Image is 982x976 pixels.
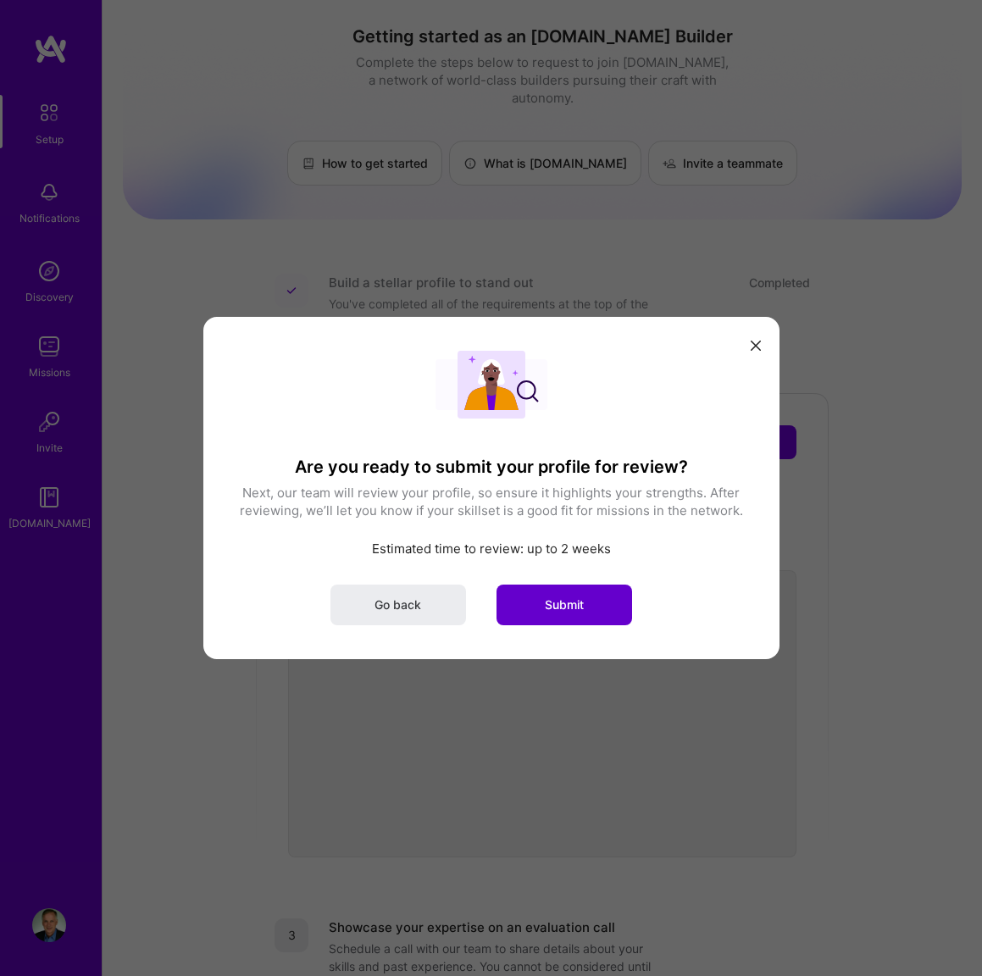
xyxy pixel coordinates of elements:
span: Submit [545,596,584,613]
p: Next, our team will review your profile, so ensure it highlights your strengths. After reviewing,... [237,484,746,519]
img: User [436,351,547,419]
span: Go back [374,596,421,613]
button: Go back [330,585,466,625]
h3: Are you ready to submit your profile for review? [237,457,746,477]
p: Estimated time to review: up to 2 weeks [237,540,746,557]
button: Submit [497,585,632,625]
div: modal [203,317,779,659]
i: icon Close [751,341,761,351]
